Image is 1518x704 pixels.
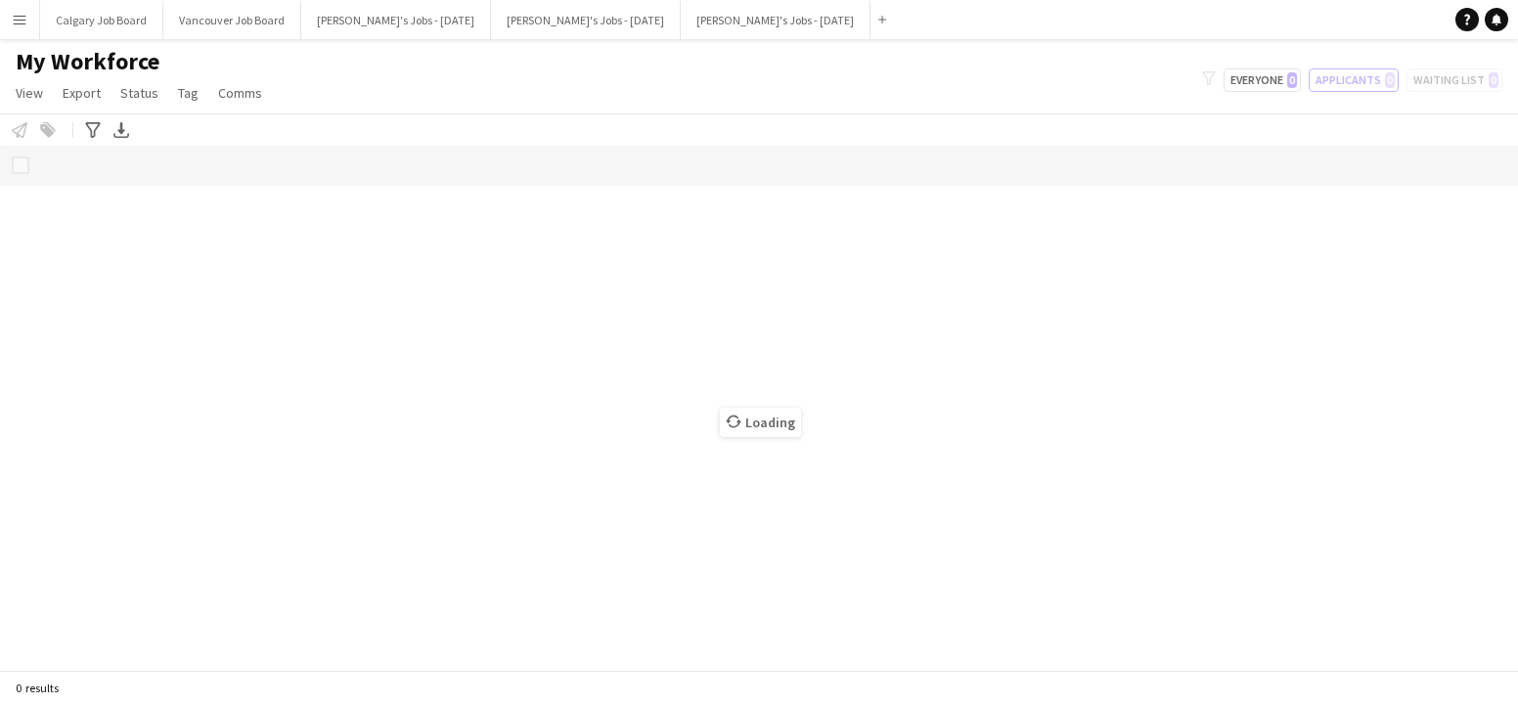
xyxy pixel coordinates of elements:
a: Tag [170,80,206,106]
a: Export [55,80,109,106]
app-action-btn: Advanced filters [81,118,105,142]
button: Calgary Job Board [40,1,163,39]
button: [PERSON_NAME]'s Jobs - [DATE] [491,1,681,39]
a: View [8,80,51,106]
span: Loading [720,408,801,437]
span: Export [63,84,101,102]
span: View [16,84,43,102]
button: [PERSON_NAME]'s Jobs - [DATE] [681,1,871,39]
span: 0 [1287,72,1297,88]
span: Comms [218,84,262,102]
app-action-btn: Export XLSX [110,118,133,142]
button: Vancouver Job Board [163,1,301,39]
button: Everyone0 [1224,68,1301,92]
a: Comms [210,80,270,106]
button: [PERSON_NAME]'s Jobs - [DATE] [301,1,491,39]
a: Status [112,80,166,106]
span: Status [120,84,158,102]
span: My Workforce [16,47,159,76]
span: Tag [178,84,199,102]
